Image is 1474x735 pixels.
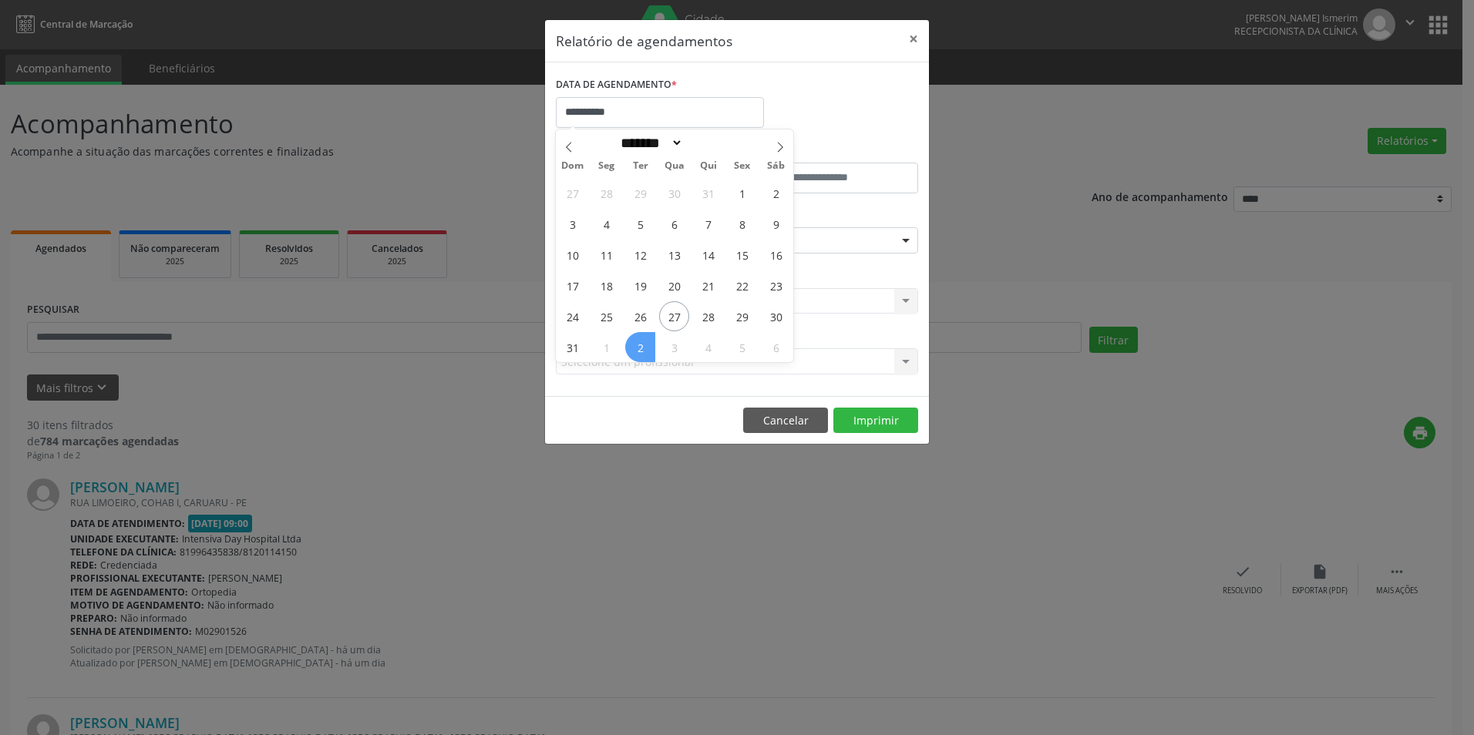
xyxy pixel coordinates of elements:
[833,408,918,434] button: Imprimir
[557,270,587,300] span: Agosto 17, 2025
[727,240,757,270] span: Agosto 15, 2025
[556,31,732,51] h5: Relatório de agendamentos
[741,139,918,163] label: ATÉ
[590,161,624,171] span: Seg
[625,332,655,362] span: Setembro 2, 2025
[761,301,791,331] span: Agosto 30, 2025
[693,332,723,362] span: Setembro 4, 2025
[659,270,689,300] span: Agosto 20, 2025
[727,332,757,362] span: Setembro 5, 2025
[591,209,621,239] span: Agosto 4, 2025
[625,209,655,239] span: Agosto 5, 2025
[727,178,757,208] span: Agosto 1, 2025
[557,178,587,208] span: Julho 27, 2025
[658,161,692,171] span: Qua
[659,209,689,239] span: Agosto 6, 2025
[898,20,929,58] button: Close
[693,270,723,300] span: Agosto 21, 2025
[557,209,587,239] span: Agosto 3, 2025
[659,301,689,331] span: Agosto 27, 2025
[659,178,689,208] span: Julho 30, 2025
[591,270,621,300] span: Agosto 18, 2025
[615,135,683,151] select: Month
[761,178,791,208] span: Agosto 2, 2025
[557,301,587,331] span: Agosto 24, 2025
[624,161,658,171] span: Ter
[761,209,791,239] span: Agosto 9, 2025
[591,240,621,270] span: Agosto 11, 2025
[761,332,791,362] span: Setembro 6, 2025
[625,270,655,300] span: Agosto 19, 2025
[557,332,587,362] span: Agosto 31, 2025
[556,161,590,171] span: Dom
[727,209,757,239] span: Agosto 8, 2025
[743,408,828,434] button: Cancelar
[659,240,689,270] span: Agosto 13, 2025
[591,178,621,208] span: Julho 28, 2025
[693,240,723,270] span: Agosto 14, 2025
[591,332,621,362] span: Setembro 1, 2025
[761,240,791,270] span: Agosto 16, 2025
[659,332,689,362] span: Setembro 3, 2025
[693,301,723,331] span: Agosto 28, 2025
[727,301,757,331] span: Agosto 29, 2025
[591,301,621,331] span: Agosto 25, 2025
[693,178,723,208] span: Julho 31, 2025
[725,161,759,171] span: Sex
[625,178,655,208] span: Julho 29, 2025
[625,240,655,270] span: Agosto 12, 2025
[625,301,655,331] span: Agosto 26, 2025
[692,161,725,171] span: Qui
[727,270,757,300] span: Agosto 22, 2025
[556,73,677,97] label: DATA DE AGENDAMENTO
[761,270,791,300] span: Agosto 23, 2025
[693,209,723,239] span: Agosto 7, 2025
[683,135,734,151] input: Year
[557,240,587,270] span: Agosto 10, 2025
[759,161,793,171] span: Sáb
